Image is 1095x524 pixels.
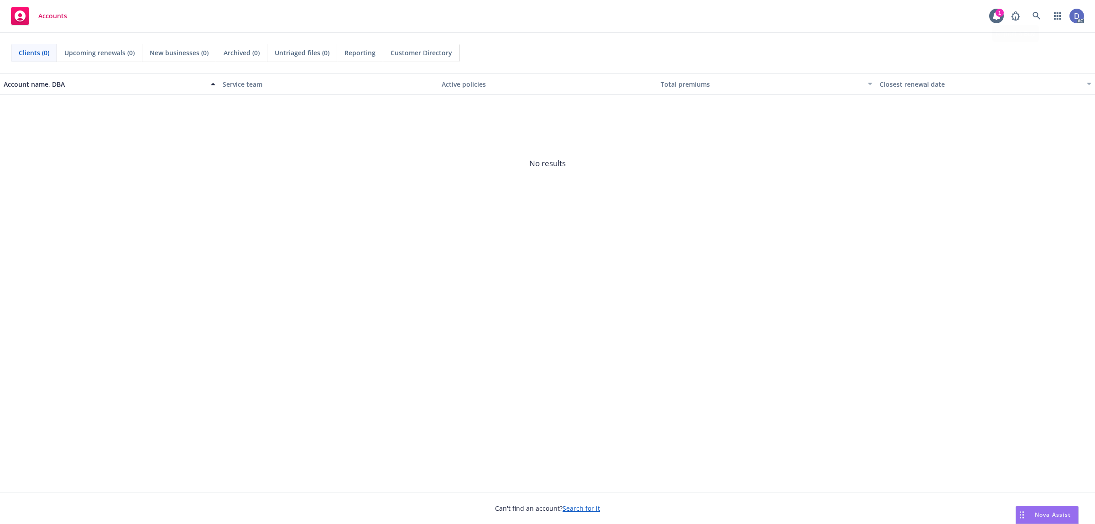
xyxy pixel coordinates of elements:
span: Clients (0) [19,48,49,58]
img: photo [1069,9,1084,23]
div: Service team [223,79,434,89]
div: Closest renewal date [880,79,1081,89]
span: Accounts [38,12,67,20]
span: Nova Assist [1035,511,1071,519]
div: Total premiums [661,79,862,89]
button: Service team [219,73,438,95]
span: Archived (0) [224,48,260,58]
a: Search for it [563,504,600,513]
a: Report a Bug [1006,7,1025,25]
a: Search [1027,7,1046,25]
span: Untriaged files (0) [275,48,329,58]
span: Can't find an account? [495,503,600,513]
a: Switch app [1048,7,1067,25]
div: Drag to move [1016,506,1027,524]
button: Nova Assist [1016,506,1079,524]
span: New businesses (0) [150,48,209,58]
span: Reporting [344,48,375,58]
div: Active policies [442,79,653,89]
div: Account name, DBA [4,79,205,89]
div: 1 [996,9,1004,17]
a: Accounts [7,3,71,29]
span: Upcoming renewals (0) [64,48,135,58]
button: Closest renewal date [876,73,1095,95]
button: Active policies [438,73,657,95]
span: Customer Directory [391,48,452,58]
button: Total premiums [657,73,876,95]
